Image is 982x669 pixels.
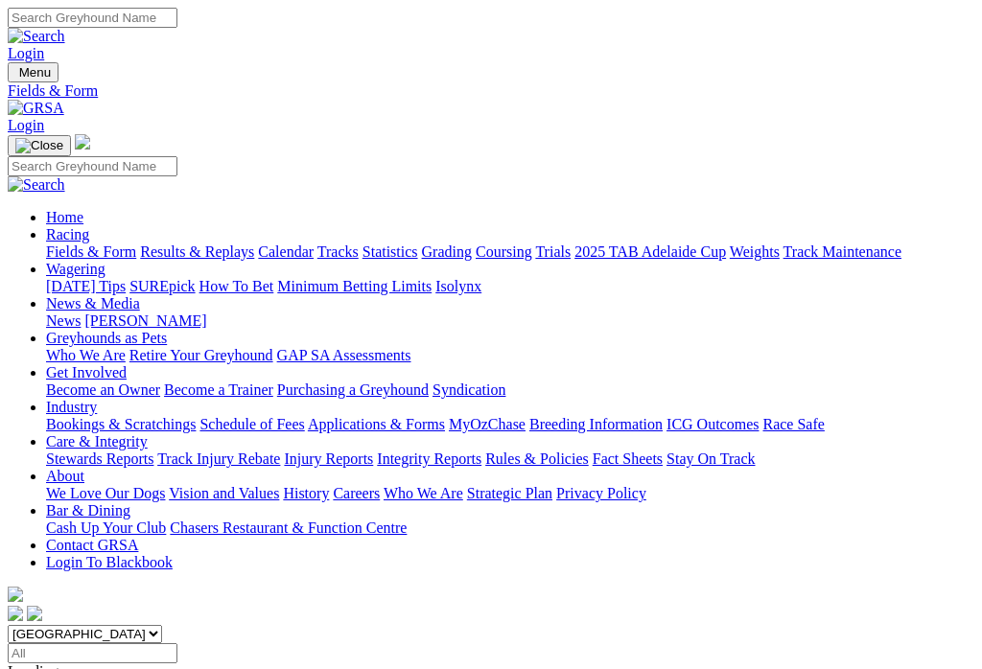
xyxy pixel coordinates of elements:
a: Coursing [476,243,532,260]
a: Weights [730,243,780,260]
a: Industry [46,399,97,415]
a: Injury Reports [284,450,373,467]
a: SUREpick [129,278,195,294]
a: Race Safe [762,416,824,432]
button: Toggle navigation [8,135,71,156]
a: Wagering [46,261,105,277]
a: Login [8,117,44,133]
a: Syndication [433,381,505,398]
a: Racing [46,226,89,242]
a: 2025 TAB Adelaide Cup [574,243,726,260]
a: Become a Trainer [164,381,273,398]
a: Care & Integrity [46,433,148,450]
a: Stay On Track [666,450,755,467]
a: Minimum Betting Limits [277,278,432,294]
a: Stewards Reports [46,450,153,467]
img: Search [8,176,65,194]
a: GAP SA Assessments [277,347,411,363]
img: logo-grsa-white.png [75,134,90,150]
a: Purchasing a Greyhound [277,381,429,398]
a: Who We Are [384,485,463,501]
a: Rules & Policies [485,450,589,467]
a: Home [46,209,83,225]
a: Tracks [317,243,359,260]
div: Greyhounds as Pets [46,347,974,364]
a: Schedule of Fees [199,416,304,432]
a: Fields & Form [8,82,974,100]
a: Who We Are [46,347,126,363]
a: Login To Blackbook [46,554,173,570]
a: Strategic Plan [467,485,552,501]
div: Wagering [46,278,974,295]
a: Results & Replays [140,243,254,260]
img: logo-grsa-white.png [8,587,23,602]
a: Bookings & Scratchings [46,416,196,432]
a: MyOzChase [449,416,526,432]
img: twitter.svg [27,606,42,621]
a: Grading [422,243,472,260]
div: Racing [46,243,974,261]
a: Track Maintenance [783,243,901,260]
img: Close [15,138,63,153]
a: Vision and Values [169,485,279,501]
a: Trials [535,243,571,260]
a: Careers [333,485,380,501]
a: Fields & Form [46,243,136,260]
a: Login [8,45,44,61]
a: News & Media [46,295,140,311]
div: Bar & Dining [46,519,974,537]
a: Privacy Policy [556,485,646,501]
span: Menu [19,65,51,80]
a: Retire Your Greyhound [129,347,273,363]
a: Applications & Forms [308,416,445,432]
a: About [46,468,84,484]
a: Integrity Reports [377,450,481,467]
img: Search [8,28,65,45]
input: Select date [8,643,177,663]
a: How To Bet [199,278,274,294]
a: Fact Sheets [593,450,663,467]
a: [DATE] Tips [46,278,126,294]
button: Toggle navigation [8,62,58,82]
input: Search [8,8,177,28]
a: Track Injury Rebate [157,450,280,467]
a: Isolynx [435,278,481,294]
div: Care & Integrity [46,450,974,468]
a: Become an Owner [46,381,160,398]
a: Cash Up Your Club [46,519,166,536]
a: Chasers Restaurant & Function Centre [170,519,407,536]
a: News [46,312,81,329]
div: Industry [46,416,974,433]
a: Bar & Dining [46,502,130,519]
a: Contact GRSA [46,537,138,553]
a: Breeding Information [529,416,663,432]
a: Calendar [258,243,314,260]
img: facebook.svg [8,606,23,621]
a: Greyhounds as Pets [46,330,167,346]
img: GRSA [8,100,64,117]
div: About [46,485,974,502]
a: History [283,485,329,501]
a: Get Involved [46,364,127,381]
div: News & Media [46,312,974,330]
div: Get Involved [46,381,974,399]
a: [PERSON_NAME] [84,312,206,329]
a: Statistics [362,243,418,260]
a: We Love Our Dogs [46,485,165,501]
a: ICG Outcomes [666,416,759,432]
input: Search [8,156,177,176]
